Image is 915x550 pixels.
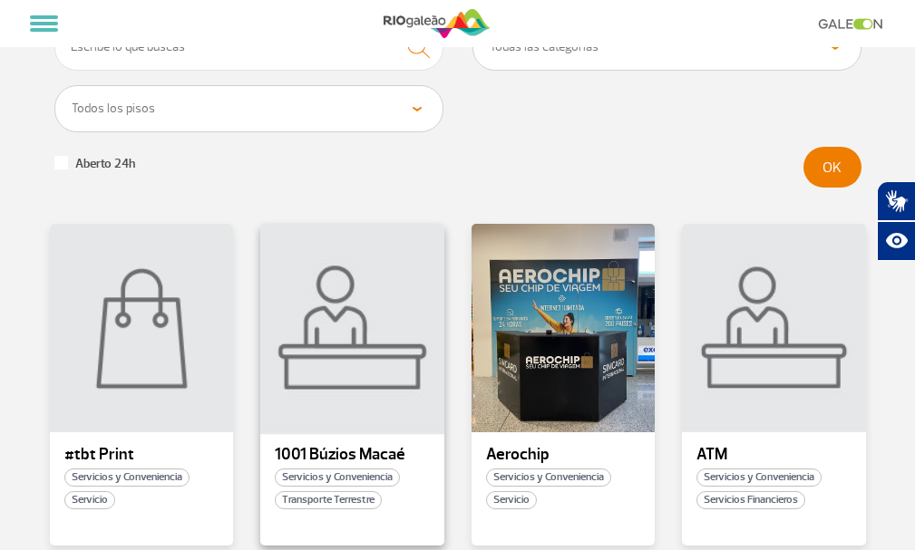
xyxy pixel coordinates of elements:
[54,156,135,172] label: Aberto 24h
[64,491,115,509] span: Servicio
[486,491,537,509] span: Servicio
[275,468,400,487] span: Servicios y Conveniencia
[64,468,190,487] span: Servicios y Conveniencia
[275,491,382,509] span: Transporte Terrestre
[486,468,611,487] span: Servicios y Conveniencia
[877,181,915,261] div: Plugin de acessibilidade da Hand Talk.
[696,491,805,509] span: Servicios Financieros
[54,24,443,71] input: Escribe lo que buscas
[803,147,861,188] button: OK
[696,446,852,464] p: ATM
[877,221,915,261] button: Abrir recursos assistivos.
[877,181,915,221] button: Abrir tradutor de língua de sinais.
[696,468,822,487] span: Servicios y Conveniencia
[64,446,219,464] p: #tbt Print
[486,446,641,464] p: Aerochip
[275,446,430,464] p: 1001 Búzios Macaé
